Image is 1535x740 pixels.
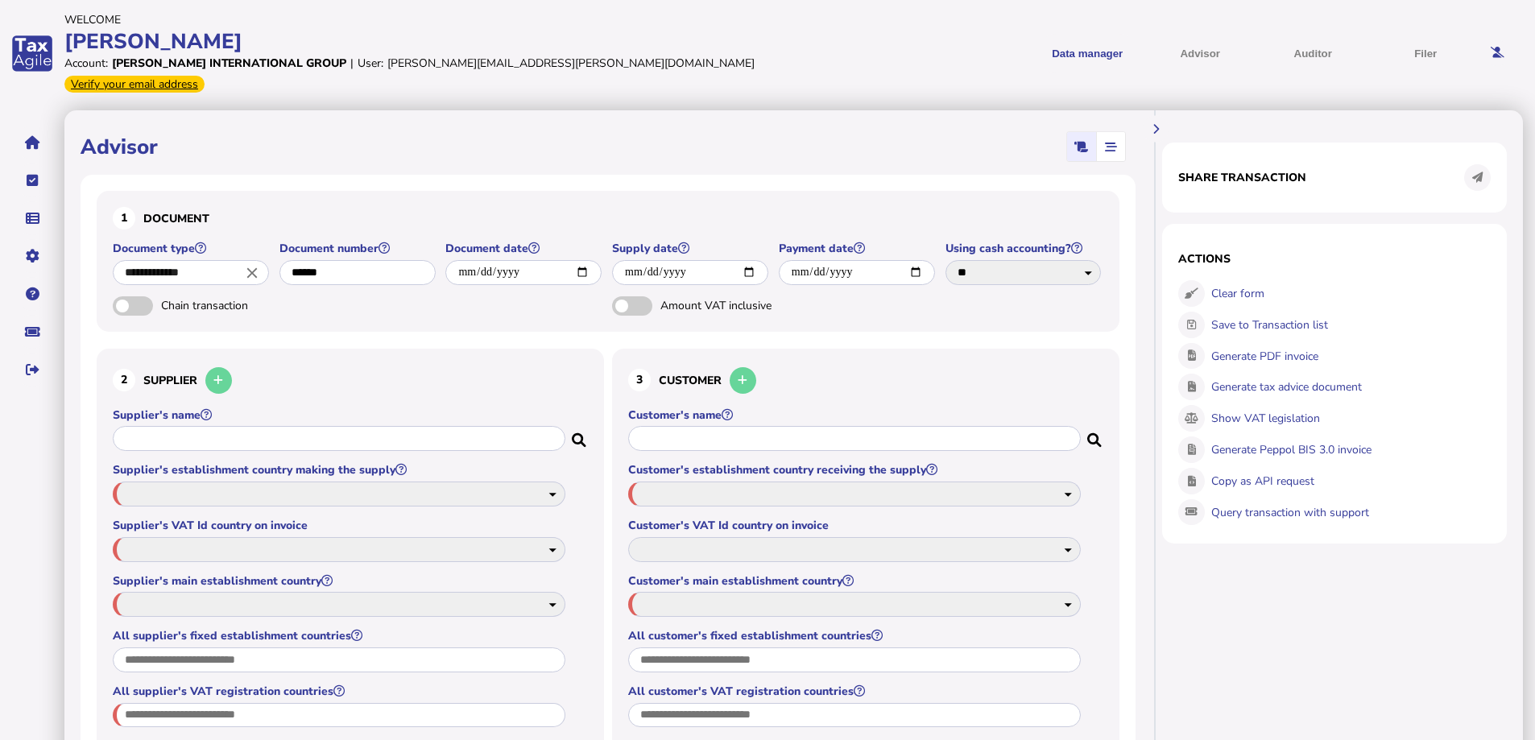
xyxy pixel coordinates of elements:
[1143,116,1169,143] button: Hide
[279,241,438,256] label: Document number
[628,573,1083,589] label: Customer's main establishment country
[628,462,1083,477] label: Customer's establishment country receiving the supply
[64,12,767,27] div: Welcome
[113,241,271,296] app-field: Select a document type
[628,369,651,391] div: 3
[113,369,135,391] div: 2
[1067,132,1096,161] mat-button-toggle: Classic scrolling page view
[628,628,1083,643] label: All customer's fixed establishment countries
[15,163,49,197] button: Tasks
[628,684,1083,699] label: All customer's VAT registration countries
[113,207,1103,229] h3: Document
[1149,34,1251,73] button: Shows a dropdown of VAT Advisor options
[779,241,937,256] label: Payment date
[660,298,830,313] span: Amount VAT inclusive
[350,56,354,71] div: |
[15,277,49,311] button: Help pages
[775,34,1477,73] menu: navigate products
[15,201,49,235] button: Data manager
[161,298,330,313] span: Chain transaction
[628,518,1083,533] label: Customer's VAT Id country on invoice
[15,126,49,159] button: Home
[113,684,568,699] label: All supplier's VAT registration countries
[113,628,568,643] label: All supplier's fixed establishment countries
[572,428,588,441] i: Search for a dummy seller
[730,367,756,394] button: Add a new customer to the database
[113,518,568,533] label: Supplier's VAT Id country on invoice
[64,56,108,71] div: Account:
[113,462,568,477] label: Supplier's establishment country making the supply
[243,263,261,281] i: Close
[1491,48,1504,58] i: Email needs to be verified
[358,56,383,71] div: User:
[1087,428,1103,441] i: Search for a dummy customer
[1464,164,1491,191] button: Share transaction
[15,315,49,349] button: Raise a support ticket
[945,241,1104,256] label: Using cash accounting?
[628,407,1083,423] label: Customer's name
[64,76,205,93] div: Verify your email address
[445,241,604,256] label: Document date
[1375,34,1476,73] button: Filer
[1178,251,1491,267] h1: Actions
[1262,34,1363,73] button: Auditor
[15,239,49,273] button: Manage settings
[64,27,767,56] div: [PERSON_NAME]
[113,207,135,229] div: 1
[81,133,158,161] h1: Advisor
[205,367,232,394] button: Add a new supplier to the database
[387,56,755,71] div: [PERSON_NAME][EMAIL_ADDRESS][PERSON_NAME][DOMAIN_NAME]
[1178,170,1306,185] h1: Share transaction
[1036,34,1138,73] button: Shows a dropdown of Data manager options
[612,241,771,256] label: Supply date
[112,56,346,71] div: [PERSON_NAME] International Group
[26,218,39,219] i: Data manager
[113,241,271,256] label: Document type
[628,365,1103,396] h3: Customer
[113,365,588,396] h3: Supplier
[1096,132,1125,161] mat-button-toggle: Stepper view
[113,407,568,423] label: Supplier's name
[113,573,568,589] label: Supplier's main establishment country
[15,353,49,387] button: Sign out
